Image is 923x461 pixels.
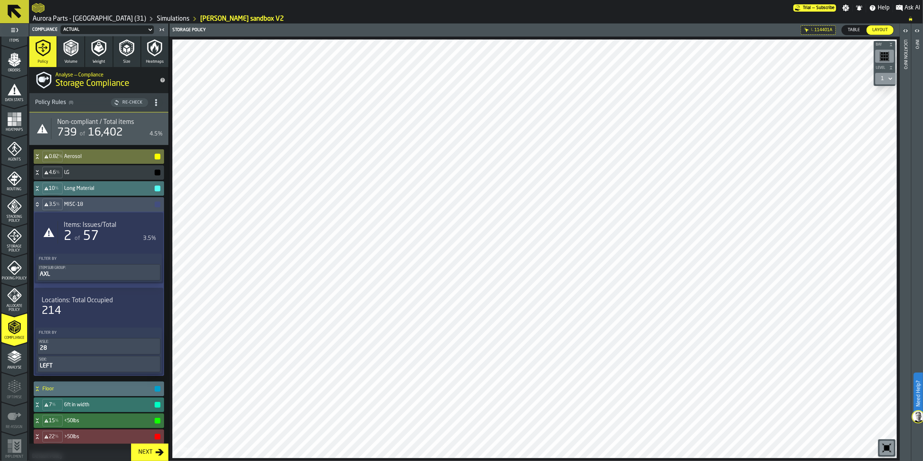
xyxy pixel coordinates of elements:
[1,135,27,164] li: menu Agents
[42,386,154,392] h4: Floor
[56,170,60,175] span: %
[49,418,55,424] span: 15
[49,154,59,159] span: 0.82
[37,264,160,281] button: Item Sub Group:AXL
[39,358,159,362] div: Side:
[37,356,160,372] button: Side:LEFT
[39,270,159,279] div: AXL
[34,197,161,212] div: MISC-18
[37,264,160,281] div: PolicyFilterItem-Item Sub Group
[57,118,163,126] div: Title
[64,186,154,191] h4: Long Material
[1,165,27,194] li: menu Routing
[1,395,27,399] span: Optimise
[814,28,832,33] span: 114401A
[804,27,810,33] div: Hide filter
[900,24,911,461] header: Location Info
[64,202,154,207] h4: MISC-18
[881,442,893,454] svg: Reset zoom and position
[803,5,811,11] span: Trial
[867,25,894,35] div: thumb
[1,432,27,461] li: menu Implement
[816,5,835,11] span: Subscribe
[155,154,160,159] button: button-
[56,202,60,207] span: %
[69,100,73,105] span: ( 8 )
[39,266,159,270] div: Item Sub Group:
[42,296,156,304] div: Title
[866,25,894,35] label: button-switch-multi-Layout
[88,127,123,138] span: 16,402
[1,16,27,45] li: menu Items
[64,59,77,64] span: Volume
[123,59,130,64] span: Size
[29,112,168,145] div: stat-Non-compliant / Total items
[1,128,27,132] span: Heatmaps
[59,154,63,159] span: %
[34,398,161,412] div: 6ft in width
[842,25,866,35] label: button-switch-multi-Table
[157,25,167,34] label: button-toggle-Close me
[1,224,27,253] li: menu Storage Policy
[915,38,920,459] div: Info
[55,186,59,191] span: %
[1,105,27,134] li: menu Heatmaps
[866,4,893,12] label: button-toggle-Help
[34,181,161,196] div: Long Material
[1,336,27,340] span: Compliance
[38,59,48,64] span: Policy
[171,28,536,33] div: Storage Policy
[49,402,52,408] span: 7
[75,236,80,241] span: of
[911,24,923,461] header: Info
[793,4,836,12] div: Menu Subscription
[49,170,56,175] span: 4.6
[42,304,61,317] div: 214
[64,221,156,229] div: Title
[174,442,215,457] a: logo-header
[869,27,891,33] span: Layout
[135,448,155,457] div: Next
[111,98,148,107] button: button-Re-Check
[93,59,105,64] span: Weight
[150,130,163,138] div: 4.5%
[845,27,863,33] span: Table
[839,4,852,12] label: button-toggle-Settings
[155,202,160,207] button: button-
[1,245,27,253] span: Storage Policy
[155,186,160,191] button: button-
[793,4,836,12] a: link-to-/wh/i/aa2e4adb-2cd5-4688-aa4a-ec82bcf75d46/pricing/
[57,126,77,139] div: 739
[1,39,27,43] span: Items
[1,373,27,402] li: menu Optimise
[29,93,168,112] h3: title-section-[object Object]
[1,366,27,370] span: Analyse
[878,4,890,12] span: Help
[39,344,159,353] div: 28
[146,59,164,64] span: Heatmaps
[37,255,160,263] label: Filter By
[874,43,888,47] span: Bay
[1,194,27,223] li: menu Stacking Policy
[34,149,161,164] div: Aerosol
[155,418,160,424] button: button-
[64,221,116,229] span: Items: Issues/Total
[37,356,160,372] div: PolicyFilterItem-Side
[36,215,162,249] div: stat-Items: Issues/Total
[1,425,27,429] span: Re-assign
[903,38,908,459] div: Location Info
[55,418,59,423] span: %
[32,14,920,23] nav: Breadcrumb
[1,46,27,75] li: menu Orders
[35,98,109,107] div: Policy Rules
[1,75,27,104] li: menu Data Stats
[64,402,154,408] h4: 6ft in width
[1,187,27,191] span: Routing
[1,313,27,342] li: menu Compliance
[39,340,159,344] div: Aisle:
[853,4,866,12] label: button-toggle-Notifications
[1,68,27,72] span: Orders
[55,71,154,78] h2: Sub Title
